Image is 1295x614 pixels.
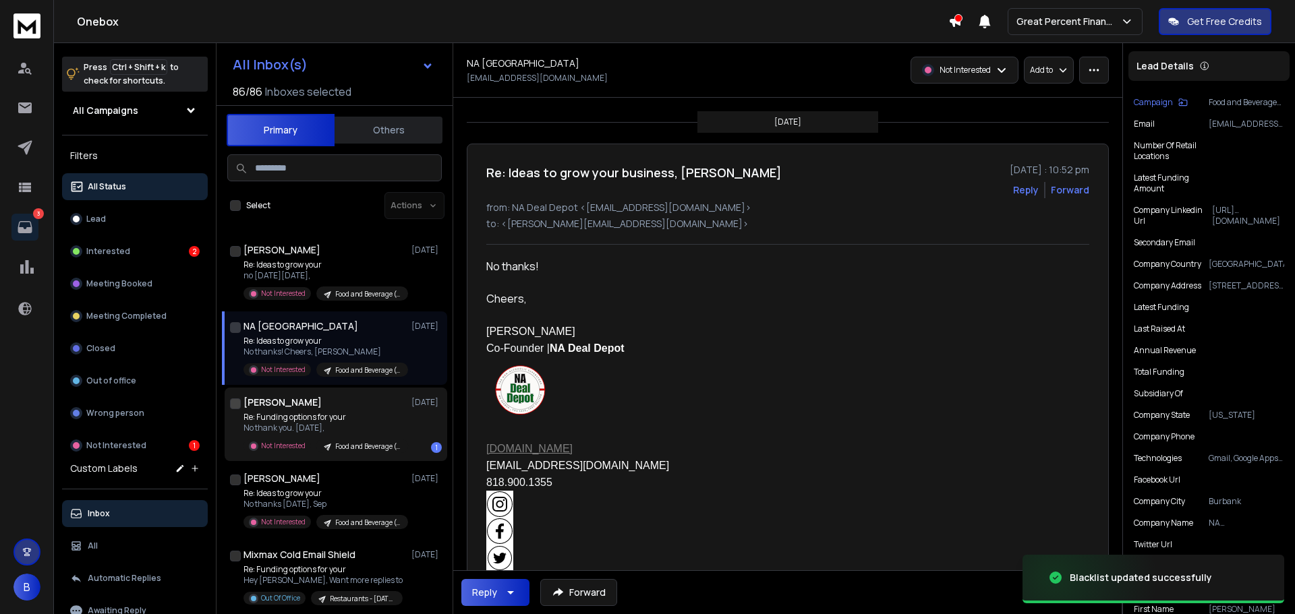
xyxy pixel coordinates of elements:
img: logo [13,13,40,38]
h1: Onebox [77,13,948,30]
p: [EMAIL_ADDRESS][DOMAIN_NAME] [1209,119,1284,129]
p: Add to [1030,65,1053,75]
button: Others [335,115,442,145]
span: 81 [486,477,498,488]
img: AIorK4zVp7JmNvvB_oRxvN5bavPGeB-uZmeG6kLQgqzMsYHYEuPNKZzyH4QXa1BOhYMKF7fS2cLLMY4 [486,518,513,545]
p: NA [GEOGRAPHIC_DATA] [1209,518,1284,528]
button: Interested2 [62,238,208,265]
p: Re: Ideas to grow your [243,259,405,270]
p: Closed [86,343,115,354]
span: Deal Depot [568,342,625,354]
span: 86 / 86 [233,84,262,100]
div: 1 [431,442,442,453]
h1: [PERSON_NAME] [243,472,320,485]
img: AIorK4yrOHMfvKnPHUJxgn8oMHyyjeLglAQjFQHBa5jMFMNoux8Wg--tY4ZatciX4wab3NmrAsEHQ4U [486,545,513,572]
label: Select [246,200,270,211]
p: Wrong person [86,408,144,419]
div: Forward [1051,183,1089,197]
p: Not Interested [261,365,306,375]
p: Campaign [1134,97,1173,108]
p: Gmail, Google Apps, Cedexis Radar, Facebook Custom Audiences, Adobe Media Optimizer, Facebook Wid... [1209,453,1284,464]
h1: Re: Ideas to grow your business, [PERSON_NAME] [486,163,782,182]
p: [DATE] [411,397,442,408]
p: from: NA Deal Depot <[EMAIL_ADDRESS][DOMAIN_NAME]> [486,201,1089,214]
p: [EMAIL_ADDRESS][DOMAIN_NAME] [467,73,608,84]
p: Interested [86,246,130,257]
img: AIorK4yVQyx8TUBpJBcxh0uVFarQqV_HXw6_45_L-afrfqZGGVeH1fhC0pft6BSGS83C5hVm_cYzXoo [486,491,513,518]
p: No thanks [DATE], Sep [243,499,405,510]
p: Press to check for shortcuts. [84,61,179,88]
span: 8.900.1355 [498,477,552,488]
button: All [62,532,208,559]
div: Blacklist updated successfully [1070,571,1212,584]
p: Restaurants - [DATE] [330,594,395,604]
p: Last Raised At [1134,324,1185,334]
button: Automatic Replies [62,565,208,592]
p: Lead [86,214,106,224]
p: Food and Beverage (General) - [DATE] [1209,97,1284,108]
p: [DATE] [774,117,801,127]
h1: [PERSON_NAME] [243,243,320,257]
button: Campaign [1134,97,1188,108]
p: Company Name [1134,518,1193,528]
p: Re: Ideas to grow your [243,488,405,499]
p: Subsidiary of [1134,388,1183,399]
span: Co-Founder | [486,342,550,354]
span: NA [550,342,565,354]
p: Re: Funding options for your [243,564,403,575]
p: Get Free Credits [1187,15,1262,28]
div: 2 [189,246,200,257]
button: B [13,574,40,601]
p: to: <[PERSON_NAME][EMAIL_ADDRESS][DOMAIN_NAME]> [486,217,1089,231]
p: Facebook Url [1134,474,1180,485]
button: Inbox [62,500,208,527]
h1: NA [GEOGRAPHIC_DATA] [243,319,358,333]
a: 3 [11,214,38,241]
p: Food and Beverage (General) - [DATE] [335,518,400,528]
button: Get Free Credits [1159,8,1271,35]
font: [PERSON_NAME] [486,326,575,337]
button: Wrong person [62,400,208,427]
p: Latest Funding Amount [1134,173,1214,194]
img: AIorK4zgN5ZD7CUlXzjgyVUvSuRJlBOfJgidmjd2hbCxokj0mQ3-QoO5kA7tcf8BPRvkOoy4jsWNWPs [486,357,554,424]
h1: [PERSON_NAME] [243,396,322,409]
p: [DATE] [411,473,442,484]
p: no [DATE][DATE], [243,270,405,281]
a: [DOMAIN_NAME] [486,443,573,454]
p: Not Interested [261,288,306,299]
p: [STREET_ADDRESS][US_STATE] [1209,280,1284,291]
p: Food and Beverage (General) - [DATE] [335,365,400,375]
div: Reply [472,586,497,599]
h3: Inboxes selected [265,84,351,100]
div: 1 [189,440,200,451]
span: Ctrl + Shift + k [110,59,167,75]
p: Great Percent Finance [1016,15,1120,28]
p: Twitter Url [1134,539,1172,550]
button: All Campaigns [62,97,208,124]
button: Not Interested1 [62,432,208,459]
p: No thank you. [DATE], [243,423,405,433]
p: All [88,541,98,551]
p: Food and Beverage (General) - [DATE] [335,289,400,299]
p: [DATE] [411,549,442,560]
p: Meeting Booked [86,278,152,289]
button: Lead [62,206,208,233]
p: Number of Retail Locations [1134,140,1219,162]
p: [DATE] : 10:52 pm [1010,163,1089,177]
p: Burbank [1209,496,1284,507]
button: Reply [1013,183,1039,197]
p: Not Interested [261,441,306,451]
button: Out of office [62,367,208,394]
p: Hey [PERSON_NAME], Want more replies to [243,575,403,586]
button: Meeting Completed [62,303,208,330]
button: Reply [461,579,529,606]
p: Lead Details [1136,59,1194,73]
p: [DATE] [411,245,442,255]
font: [EMAIL_ADDRESS][DOMAIN_NAME] [486,460,669,471]
p: Food and Beverage (General) - [DATE] [335,441,400,452]
div: No thanks! [486,258,880,274]
p: Not Interested [940,65,991,75]
p: Secondary Email [1134,237,1195,248]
